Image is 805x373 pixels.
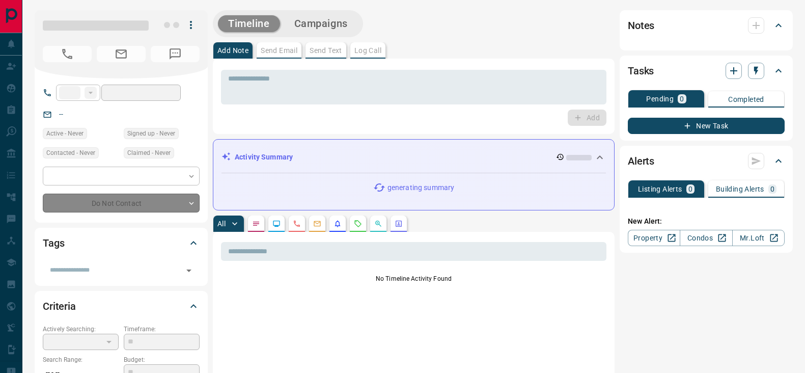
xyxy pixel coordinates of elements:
[716,185,764,193] p: Building Alerts
[395,220,403,228] svg: Agent Actions
[252,220,260,228] svg: Notes
[151,46,200,62] span: No Number
[284,15,358,32] button: Campaigns
[97,46,146,62] span: No Email
[127,148,171,158] span: Claimed - Never
[59,110,63,118] a: --
[770,185,774,193] p: 0
[680,95,684,102] p: 0
[628,153,654,169] h2: Alerts
[124,355,200,364] p: Budget:
[334,220,342,228] svg: Listing Alerts
[313,220,321,228] svg: Emails
[628,216,785,227] p: New Alert:
[374,220,382,228] svg: Opportunities
[43,235,64,251] h2: Tags
[638,185,682,193] p: Listing Alerts
[43,46,92,62] span: No Number
[628,17,654,34] h2: Notes
[732,230,785,246] a: Mr.Loft
[43,325,119,334] p: Actively Searching:
[43,355,119,364] p: Search Range:
[628,230,680,246] a: Property
[127,128,175,139] span: Signed up - Never
[46,128,84,139] span: Active - Never
[293,220,301,228] svg: Calls
[272,220,281,228] svg: Lead Browsing Activity
[218,15,280,32] button: Timeline
[221,274,606,283] p: No Timeline Activity Found
[217,47,248,54] p: Add Note
[43,194,200,212] div: Do Not Contact
[46,148,95,158] span: Contacted - Never
[43,294,200,318] div: Criteria
[235,152,293,163] p: Activity Summary
[628,63,654,79] h2: Tasks
[217,220,226,227] p: All
[628,149,785,173] div: Alerts
[728,96,764,103] p: Completed
[182,263,196,278] button: Open
[221,148,606,167] div: Activity Summary
[688,185,692,193] p: 0
[124,325,200,334] p: Timeframe:
[628,59,785,83] div: Tasks
[628,13,785,38] div: Notes
[628,118,785,134] button: New Task
[43,231,200,255] div: Tags
[43,298,76,314] h2: Criteria
[646,95,674,102] p: Pending
[680,230,732,246] a: Condos
[387,182,454,193] p: generating summary
[354,220,362,228] svg: Requests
